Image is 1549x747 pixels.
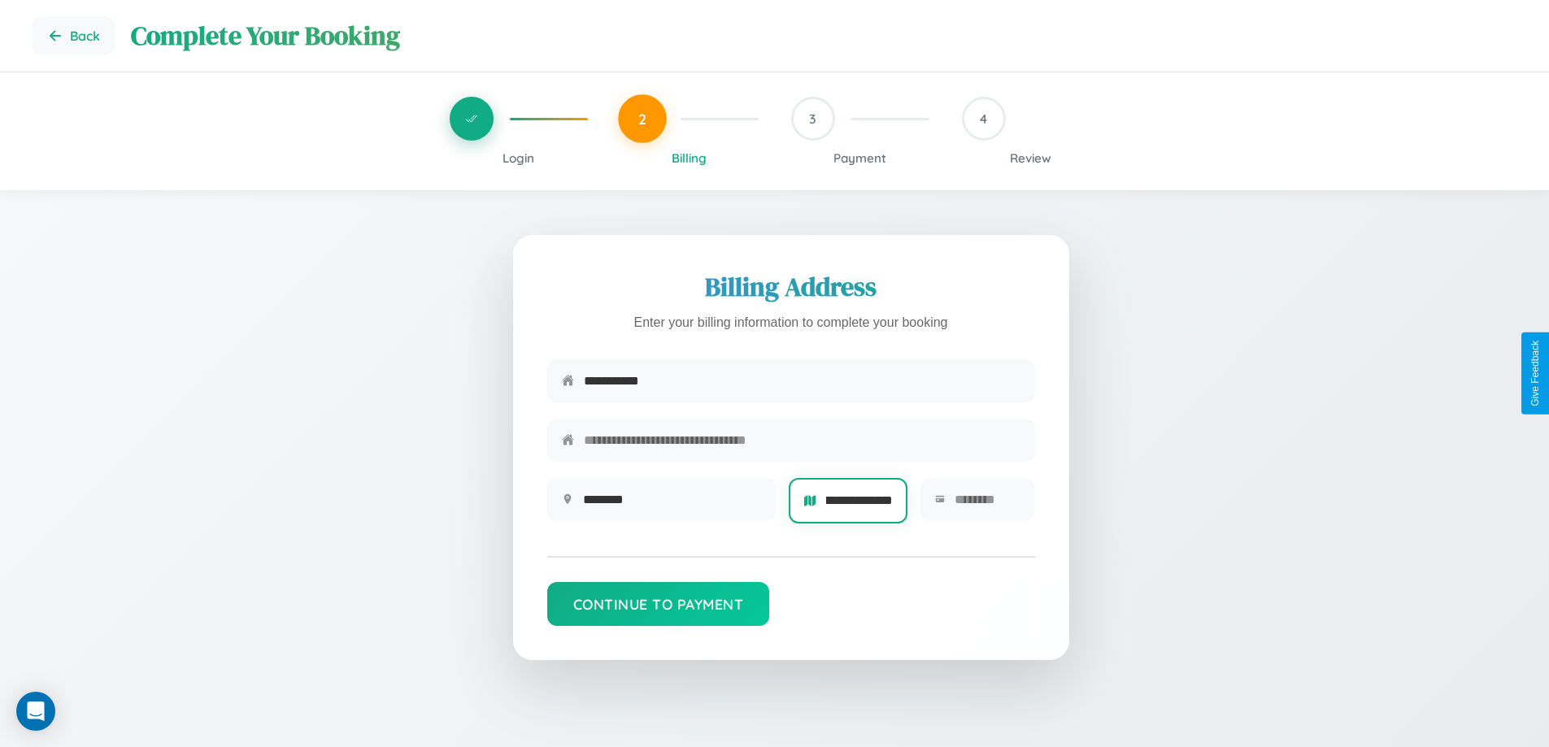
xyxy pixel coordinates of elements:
[131,18,1516,54] h1: Complete Your Booking
[547,582,770,626] button: Continue to Payment
[833,150,886,166] span: Payment
[1010,150,1051,166] span: Review
[16,692,55,731] div: Open Intercom Messenger
[547,269,1035,305] h2: Billing Address
[638,110,646,128] span: 2
[980,111,987,127] span: 4
[503,150,534,166] span: Login
[809,111,816,127] span: 3
[547,311,1035,335] p: Enter your billing information to complete your booking
[672,150,707,166] span: Billing
[33,16,115,55] button: Go back
[1529,341,1541,406] div: Give Feedback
